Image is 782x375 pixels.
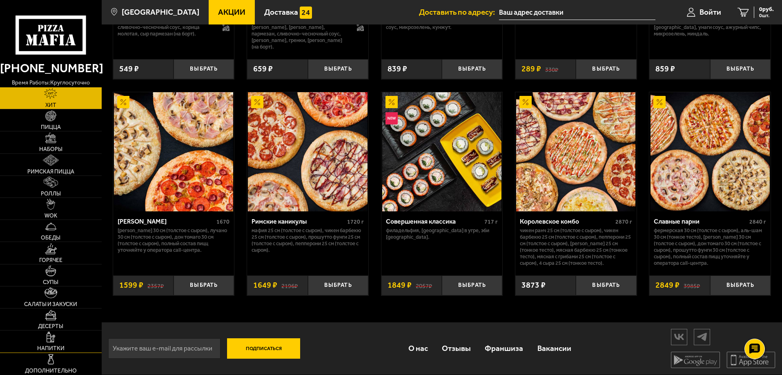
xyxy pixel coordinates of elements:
[654,217,747,225] div: Славные парни
[38,324,63,329] span: Десерты
[113,92,234,211] a: АкционныйХет Трик
[435,335,478,362] a: Отзывы
[39,146,62,152] span: Наборы
[576,275,636,295] button: Выбрать
[118,18,214,37] p: сыр дорблю, груша, моцарелла, сливочно-чесночный соус, корица молотая, сыр пармезан (на борт).
[45,102,56,108] span: Хит
[484,218,498,225] span: 717 г
[147,281,164,289] s: 2357 ₽
[114,92,233,211] img: Хет Трик
[530,335,578,362] a: Вакансии
[385,96,398,108] img: Акционный
[515,92,637,211] a: АкционныйКоролевское комбо
[24,302,77,307] span: Салаты и закуски
[388,65,407,73] span: 839 ₽
[653,96,666,108] img: Акционный
[37,346,65,351] span: Напитки
[655,281,680,289] span: 2849 ₽
[300,7,312,19] img: 15daf4d41897b9f0e9f617042186c801.svg
[520,227,632,266] p: Чикен Ранч 25 см (толстое с сыром), Чикен Барбекю 25 см (толстое с сыром), Пепперони 25 см (толст...
[119,281,143,289] span: 1599 ₽
[118,227,230,253] p: [PERSON_NAME] 30 см (толстое с сыром), Лучано 30 см (толстое с сыром), Дон Томаго 30 см (толстое ...
[385,112,398,124] img: Новинка
[216,218,229,225] span: 1670
[122,8,199,16] span: [GEOGRAPHIC_DATA]
[521,281,546,289] span: 3873 ₽
[388,281,412,289] span: 1849 ₽
[264,8,298,16] span: Доставка
[499,5,655,20] span: Московский проспект, 212
[108,338,221,359] input: Укажите ваш e-mail для рассылки
[442,275,502,295] button: Выбрать
[252,217,345,225] div: Римские каникулы
[118,217,215,225] div: [PERSON_NAME]
[252,18,348,50] p: цыпленок, [PERSON_NAME], [PERSON_NAME], [PERSON_NAME], пармезан, сливочно-чесночный соус, [PERSON...
[247,92,368,211] a: АкционныйРимские каникулы
[381,92,503,211] a: АкционныйНовинкаСовершенная классика
[174,275,234,295] button: Выбрать
[218,8,245,16] span: Акции
[655,65,675,73] span: 859 ₽
[516,92,635,211] img: Королевское комбо
[401,335,434,362] a: О нас
[710,275,771,295] button: Выбрать
[654,18,766,37] p: угорь, креветка спайси, краб-крем, огурец, [GEOGRAPHIC_DATA], унаги соус, ажурный чипс, микрозеле...
[25,368,77,374] span: Дополнительно
[386,217,483,225] div: Совершенная классика
[684,281,700,289] s: 3985 ₽
[253,281,277,289] span: 1649 ₽
[308,275,368,295] button: Выбрать
[251,96,263,108] img: Акционный
[694,330,710,344] img: tg
[347,218,364,225] span: 1720 г
[654,227,766,266] p: Фермерская 30 см (толстое с сыром), Аль-Шам 30 см (тонкое тесто), [PERSON_NAME] 30 см (толстое с ...
[700,8,721,16] span: Войти
[520,217,613,225] div: Королевское комбо
[749,218,766,225] span: 2840 г
[248,92,367,211] img: Римские каникулы
[545,65,558,73] s: 330 ₽
[382,92,501,211] img: Совершенная классика
[41,191,61,197] span: Роллы
[759,13,774,18] span: 0 шт.
[253,65,273,73] span: 659 ₽
[759,7,774,12] span: 0 руб.
[416,281,432,289] s: 2057 ₽
[478,335,530,362] a: Франшиза
[386,227,498,240] p: Филадельфия, [GEOGRAPHIC_DATA] в угре, Эби [GEOGRAPHIC_DATA].
[499,5,655,20] input: Ваш адрес доставки
[43,280,58,285] span: Супы
[710,59,771,79] button: Выбрать
[671,330,687,344] img: vk
[521,65,541,73] span: 289 ₽
[519,96,532,108] img: Акционный
[41,235,60,241] span: Обеды
[117,96,129,108] img: Акционный
[649,92,771,211] a: АкционныйСлавные парни
[651,92,770,211] img: Славные парни
[39,257,62,263] span: Горячее
[119,65,139,73] span: 549 ₽
[45,213,57,219] span: WOK
[576,59,636,79] button: Выбрать
[41,124,61,130] span: Пицца
[615,218,632,225] span: 2870 г
[308,59,368,79] button: Выбрать
[174,59,234,79] button: Выбрать
[442,59,502,79] button: Выбрать
[252,227,364,253] p: Мафия 25 см (толстое с сыром), Чикен Барбекю 25 см (толстое с сыром), Прошутто Фунги 25 см (толст...
[227,338,301,359] button: Подписаться
[27,169,74,175] span: Римская пицца
[281,281,298,289] s: 2196 ₽
[419,8,499,16] span: Доставить по адресу:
